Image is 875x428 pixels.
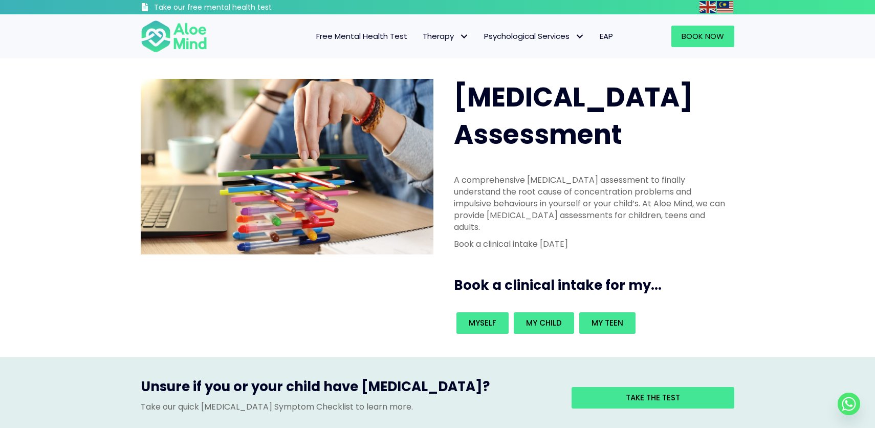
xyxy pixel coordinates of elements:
img: ADHD photo [141,79,433,254]
span: Therapy [423,31,469,41]
a: EAP [592,26,621,47]
img: en [699,1,716,13]
a: TherapyTherapy: submenu [415,26,476,47]
h3: Book a clinical intake for my... [454,276,738,294]
span: EAP [600,31,613,41]
span: Take the test [626,392,680,403]
a: Book Now [671,26,734,47]
span: My teen [592,317,623,328]
a: My teen [579,312,636,334]
h3: Take our free mental health test [154,3,326,13]
a: Free Mental Health Test [309,26,415,47]
img: Aloe mind Logo [141,19,207,53]
h3: Unsure if you or your child have [MEDICAL_DATA]? [141,377,556,401]
nav: Menu [221,26,621,47]
span: Psychological Services [484,31,584,41]
span: Free Mental Health Test [316,31,407,41]
p: Book a clinical intake [DATE] [454,238,728,250]
span: Psychological Services: submenu [572,29,587,44]
a: My child [514,312,574,334]
a: Take our free mental health test [141,3,326,14]
p: Take our quick [MEDICAL_DATA] Symptom Checklist to learn more. [141,401,556,413]
span: Therapy: submenu [456,29,471,44]
span: Book Now [682,31,724,41]
span: My child [526,317,562,328]
a: Malay [717,1,734,13]
a: Myself [456,312,509,334]
p: A comprehensive [MEDICAL_DATA] assessment to finally understand the root cause of concentration p... [454,174,728,233]
span: [MEDICAL_DATA] Assessment [454,78,693,153]
img: ms [717,1,733,13]
span: Myself [469,317,496,328]
a: Take the test [572,387,734,409]
div: Book an intake for my... [454,310,728,336]
a: English [699,1,717,13]
a: Psychological ServicesPsychological Services: submenu [476,26,592,47]
a: Whatsapp [838,393,860,415]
